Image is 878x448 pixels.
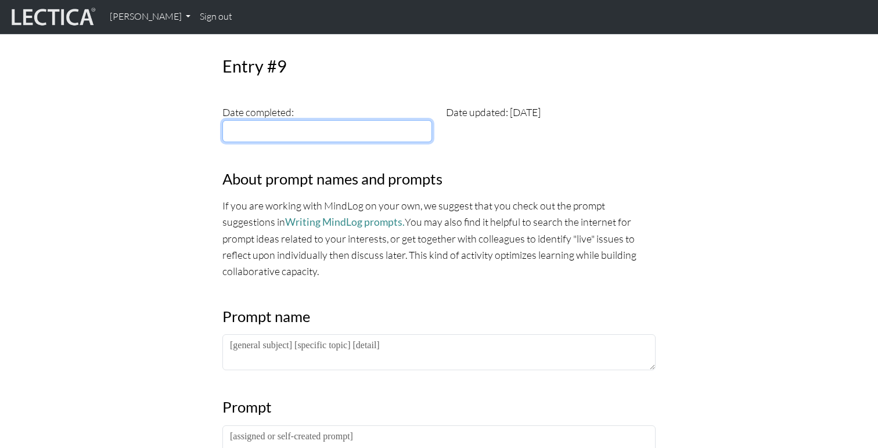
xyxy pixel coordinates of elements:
[439,104,663,142] div: Date updated: [DATE]
[222,104,294,120] label: Date completed:
[105,5,195,29] a: [PERSON_NAME]
[222,398,656,416] h3: Prompt
[285,216,405,228] a: Writing MindLog prompts.
[215,56,663,77] h2: Entry #9
[222,197,656,280] p: If you are working with MindLog on your own, we suggest that you check out the prompt suggestions...
[9,6,96,28] img: lecticalive
[222,308,656,326] h3: Prompt name
[195,5,237,29] a: Sign out
[222,170,656,188] h3: About prompt names and prompts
